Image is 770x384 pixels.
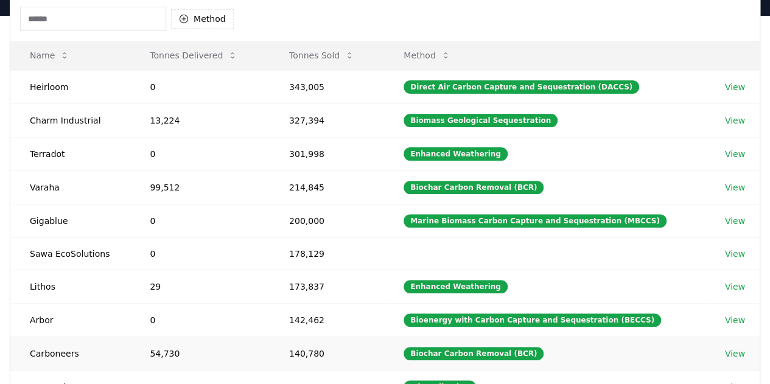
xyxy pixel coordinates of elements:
a: View [725,281,745,293]
a: View [725,181,745,194]
td: 140,780 [270,337,384,370]
a: View [725,215,745,227]
td: Varaha [10,170,130,204]
td: 29 [130,270,270,303]
td: Arbor [10,303,130,337]
td: 343,005 [270,70,384,103]
td: Sawa EcoSolutions [10,237,130,270]
button: Name [20,43,79,68]
td: 178,129 [270,237,384,270]
td: Gigablue [10,204,130,237]
div: Enhanced Weathering [404,280,508,293]
td: 99,512 [130,170,270,204]
td: 0 [130,204,270,237]
a: View [725,347,745,360]
a: View [725,148,745,160]
td: 0 [130,137,270,170]
td: Charm Industrial [10,103,130,137]
td: 173,837 [270,270,384,303]
div: Marine Biomass Carbon Capture and Sequestration (MBCCS) [404,214,667,228]
div: Biochar Carbon Removal (BCR) [404,181,544,194]
td: 214,845 [270,170,384,204]
td: Carboneers [10,337,130,370]
td: 13,224 [130,103,270,137]
button: Method [394,43,460,68]
button: Method [171,9,234,29]
div: Bioenergy with Carbon Capture and Sequestration (BECCS) [404,313,661,327]
td: Terradot [10,137,130,170]
td: Lithos [10,270,130,303]
td: 0 [130,303,270,337]
button: Tonnes Sold [279,43,364,68]
div: Biomass Geological Sequestration [404,114,558,127]
button: Tonnes Delivered [140,43,247,68]
a: View [725,114,745,127]
a: View [725,81,745,93]
td: 54,730 [130,337,270,370]
td: Heirloom [10,70,130,103]
a: View [725,248,745,260]
div: Enhanced Weathering [404,147,508,161]
td: 327,394 [270,103,384,137]
div: Biochar Carbon Removal (BCR) [404,347,544,360]
a: View [725,314,745,326]
div: Direct Air Carbon Capture and Sequestration (DACCS) [404,80,639,94]
td: 301,998 [270,137,384,170]
td: 0 [130,70,270,103]
td: 142,462 [270,303,384,337]
td: 0 [130,237,270,270]
td: 200,000 [270,204,384,237]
